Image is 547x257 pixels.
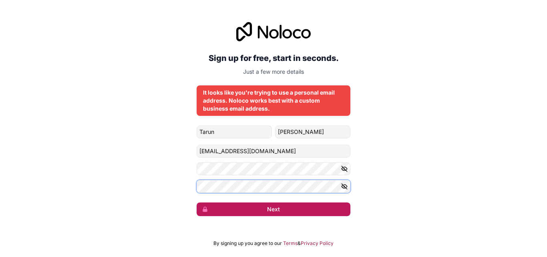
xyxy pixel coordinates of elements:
input: Email address [197,145,350,158]
h2: Sign up for free, start in seconds. [197,51,350,65]
button: Next [197,202,350,216]
span: By signing up you agree to our [213,240,282,247]
input: family-name [275,125,350,138]
input: Password [197,162,350,175]
a: Terms [283,240,298,247]
a: Privacy Policy [301,240,334,247]
p: Just a few more details [197,68,350,76]
input: given-name [197,125,272,138]
span: & [298,240,301,247]
input: Confirm password [197,180,350,193]
div: It looks like you're trying to use a personal email address. Noloco works best with a custom busi... [203,89,344,113]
